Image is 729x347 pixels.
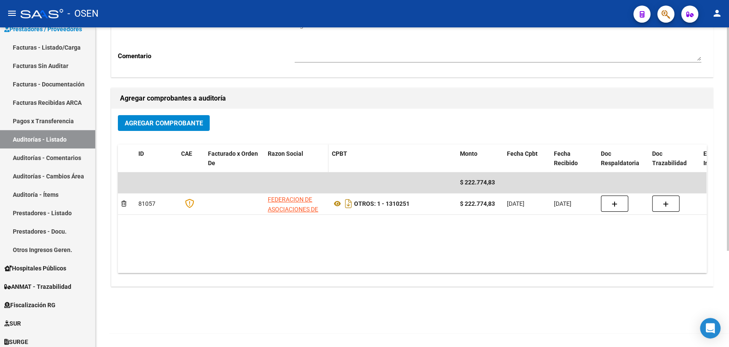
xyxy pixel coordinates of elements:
[118,115,210,131] button: Agregar Comprobante
[4,300,56,310] span: Fiscalización RG
[268,150,303,157] span: Razon Social
[264,145,328,173] datatable-header-cell: Razon Social
[554,150,578,167] span: Fecha Recibido
[460,179,495,186] span: $ 222.774,83
[457,145,504,173] datatable-header-cell: Monto
[120,92,705,105] h1: Agregar comprobantes a auditoría
[354,200,410,207] strong: OTROS: 1 - 1310251
[554,200,571,207] span: [DATE]
[7,8,17,18] mat-icon: menu
[178,145,205,173] datatable-header-cell: CAE
[138,200,155,207] span: 81057
[712,8,722,18] mat-icon: person
[118,51,295,61] p: Comentario
[268,196,325,242] span: FEDERACION DE ASOCIACIONES DE TRABAJADORES DE LA SANIDAD [GEOGRAPHIC_DATA]
[332,150,347,157] span: CPBT
[135,145,178,173] datatable-header-cell: ID
[4,24,82,34] span: Prestadores / Proveedores
[550,145,597,173] datatable-header-cell: Fecha Recibido
[601,150,639,167] span: Doc Respaldatoria
[328,145,457,173] datatable-header-cell: CPBT
[507,200,524,207] span: [DATE]
[649,145,700,173] datatable-header-cell: Doc Trazabilidad
[125,119,203,127] span: Agregar Comprobante
[460,200,495,207] strong: $ 222.774,83
[507,150,538,157] span: Fecha Cpbt
[138,150,144,157] span: ID
[4,264,66,273] span: Hospitales Públicos
[700,318,720,338] div: Open Intercom Messenger
[4,319,21,328] span: SUR
[208,150,258,167] span: Facturado x Orden De
[460,150,477,157] span: Monto
[67,4,99,23] span: - OSEN
[4,282,71,291] span: ANMAT - Trazabilidad
[703,150,723,167] span: Expte. Interno
[181,150,192,157] span: CAE
[597,145,649,173] datatable-header-cell: Doc Respaldatoria
[4,337,28,347] span: SURGE
[652,150,687,167] span: Doc Trazabilidad
[205,145,264,173] datatable-header-cell: Facturado x Orden De
[343,197,354,211] i: Descargar documento
[504,145,550,173] datatable-header-cell: Fecha Cpbt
